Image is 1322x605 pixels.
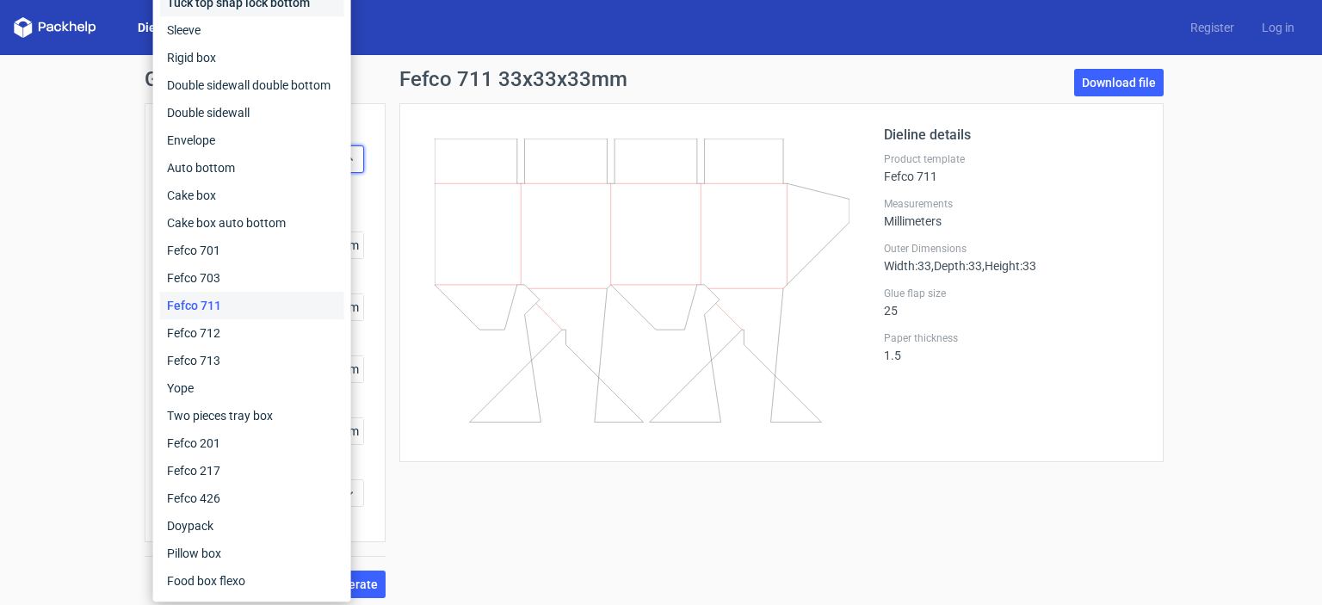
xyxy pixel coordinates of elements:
div: 25 [884,287,1142,318]
label: Outer Dimensions [884,242,1142,256]
div: Fefco 426 [160,485,344,512]
div: Millimeters [884,197,1142,228]
label: Glue flap size [884,287,1142,300]
div: Fefco 712 [160,319,344,347]
label: Product template [884,152,1142,166]
div: Fefco 711 [884,152,1142,183]
div: Envelope [160,127,344,154]
div: Double sidewall [160,99,344,127]
div: Double sidewall double bottom [160,71,344,99]
span: Generate [326,578,378,590]
h2: Dieline details [884,125,1142,145]
button: Generate [318,571,386,598]
label: Measurements [884,197,1142,211]
a: Register [1177,19,1248,36]
a: Download file [1074,69,1164,96]
div: Fefco 711 [160,292,344,319]
div: Fefco 201 [160,429,344,457]
div: 1.5 [884,331,1142,362]
a: Dielines [124,19,196,36]
div: Cake box auto bottom [160,209,344,237]
div: Fefco 713 [160,347,344,374]
span: Width : 33 [884,259,931,273]
div: Auto bottom [160,154,344,182]
div: Rigid box [160,44,344,71]
div: Fefco 701 [160,237,344,264]
div: Two pieces tray box [160,402,344,429]
div: Cake box [160,182,344,209]
a: Log in [1248,19,1308,36]
label: Paper thickness [884,331,1142,345]
span: , Height : 33 [982,259,1036,273]
h1: Generate new dieline [145,69,1177,90]
div: Fefco 217 [160,457,344,485]
div: Doypack [160,512,344,540]
div: Yope [160,374,344,402]
div: Fefco 703 [160,264,344,292]
div: Food box flexo [160,567,344,595]
div: Pillow box [160,540,344,567]
h1: Fefco 711 33x33x33mm [399,69,627,90]
div: Sleeve [160,16,344,44]
span: , Depth : 33 [931,259,982,273]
